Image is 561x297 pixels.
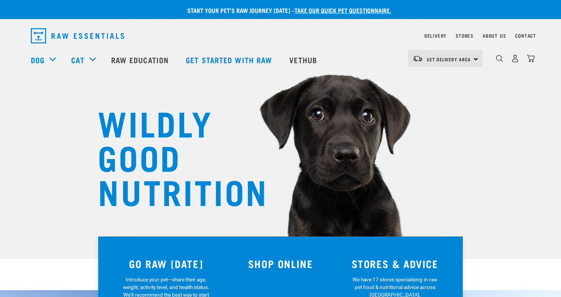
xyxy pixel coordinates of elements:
[31,28,124,43] img: Raw Essentials Logo
[98,105,250,208] h1: WILDLY GOOD NUTRITION
[342,258,448,270] h3: STORES & ADVICE
[496,55,503,62] img: home-icon-1@2x.png
[282,45,327,75] a: Vethub
[413,55,423,62] img: van-moving.png
[456,34,473,37] a: Stores
[515,34,536,37] a: Contact
[427,58,471,61] span: Set Delivery Area
[178,45,282,75] a: Get started with Raw
[25,25,536,46] nav: dropdown navigation
[113,258,219,270] h3: GO RAW [DATE]
[71,54,84,65] a: Cat
[31,54,45,65] a: Dog
[295,8,391,12] a: take our quick pet questionnaire.
[511,54,519,62] img: user.png
[104,45,178,75] a: Raw Education
[527,54,535,62] img: home-icon@2x.png
[483,34,506,37] a: About Us
[424,34,446,37] a: Delivery
[228,258,333,270] h3: SHOP ONLINE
